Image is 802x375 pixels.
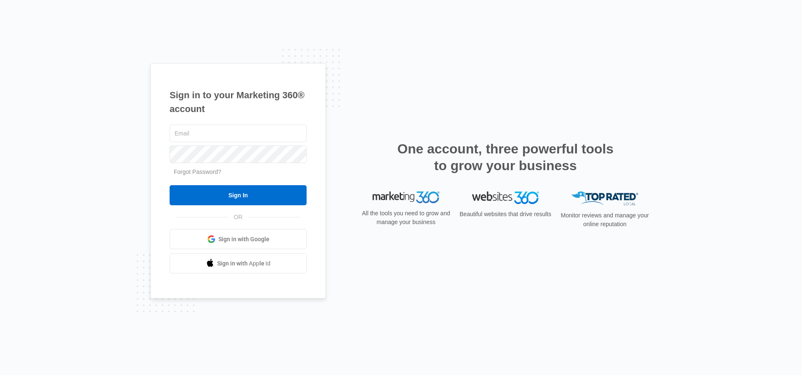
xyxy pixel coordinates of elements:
[218,235,269,244] span: Sign in with Google
[170,185,307,205] input: Sign In
[228,213,249,222] span: OR
[459,210,552,219] p: Beautiful websites that drive results
[373,191,439,203] img: Marketing 360
[170,88,307,116] h1: Sign in to your Marketing 360® account
[472,191,539,204] img: Websites 360
[558,211,652,229] p: Monitor reviews and manage your online reputation
[170,125,307,142] input: Email
[217,259,271,268] span: Sign in with Apple Id
[571,191,638,205] img: Top Rated Local
[174,168,221,175] a: Forgot Password?
[170,253,307,273] a: Sign in with Apple Id
[359,209,453,227] p: All the tools you need to grow and manage your business
[170,229,307,249] a: Sign in with Google
[395,140,616,174] h2: One account, three powerful tools to grow your business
